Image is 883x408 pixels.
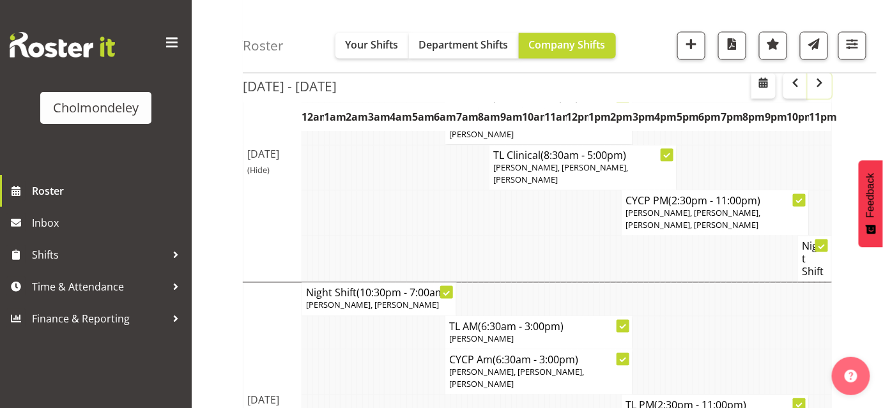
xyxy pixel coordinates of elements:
th: 1pm [588,102,611,132]
h4: TL Clinical [493,149,672,162]
img: Rosterit website logo [10,32,115,57]
span: (6:30am - 3:00pm) [493,353,578,367]
button: Add a new shift [677,32,705,60]
h4: TL AM [449,321,628,333]
span: Roster [32,181,185,200]
h4: Roster [243,38,284,53]
th: 7pm [721,102,743,132]
span: Feedback [865,173,877,218]
span: (6:30am - 3:00pm) [478,320,564,334]
h2: [DATE] - [DATE] [243,78,337,94]
th: 1am [324,102,346,132]
span: Company Shifts [529,38,606,52]
span: [PERSON_NAME], [PERSON_NAME] [306,299,439,311]
div: Cholmondeley [53,98,139,117]
span: Your Shifts [346,38,399,52]
th: 2pm [611,102,633,132]
button: Feedback - Show survey [859,160,883,247]
span: [PERSON_NAME], [PERSON_NAME], [PERSON_NAME] [493,162,628,186]
th: 11pm [809,102,831,132]
h4: Night Shift [802,240,827,278]
th: 5am [412,102,434,132]
th: 5pm [677,102,699,132]
span: Time & Attendance [32,277,166,296]
span: Department Shifts [419,38,509,52]
span: Inbox [32,213,185,232]
h4: CYCP PM [626,195,804,208]
th: 2am [346,102,369,132]
th: 7am [456,102,479,132]
th: 3am [368,102,390,132]
td: [DATE] [243,41,302,283]
span: Shifts [32,245,166,264]
span: (Hide) [247,165,270,176]
th: 8pm [743,102,765,132]
span: (8:30am - 5:00pm) [541,149,626,163]
span: [PERSON_NAME], [PERSON_NAME], [PERSON_NAME], [PERSON_NAME] [626,208,760,231]
h4: Night Shift [306,287,452,299]
h4: CYCP Am [449,354,628,366]
th: 8am [479,102,501,132]
th: 9am [500,102,523,132]
th: 3pm [633,102,655,132]
button: Department Shifts [409,33,519,59]
th: 4am [390,102,413,132]
th: 12am [302,102,325,132]
span: (2:30pm - 11:00pm) [668,194,760,208]
th: 10am [523,102,545,132]
button: Company Shifts [519,33,616,59]
th: 6pm [699,102,721,132]
button: Select a specific date within the roster. [751,73,776,99]
span: (10:30pm - 7:00am) [357,286,448,300]
span: [PERSON_NAME], [PERSON_NAME], [PERSON_NAME] [449,366,584,390]
button: Download a PDF of the roster according to the set date range. [718,32,746,60]
span: Finance & Reporting [32,309,166,328]
button: Filter Shifts [838,32,866,60]
span: [PERSON_NAME] [449,333,514,345]
button: Your Shifts [335,33,409,59]
th: 4pm [655,102,677,132]
th: 12pm [567,102,589,132]
button: Send a list of all shifts for the selected filtered period to all rostered employees. [800,32,828,60]
th: 6am [434,102,457,132]
th: 9pm [765,102,787,132]
th: 10pm [787,102,810,132]
button: Highlight an important date within the roster. [759,32,787,60]
img: help-xxl-2.png [845,370,857,382]
th: 11am [544,102,567,132]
